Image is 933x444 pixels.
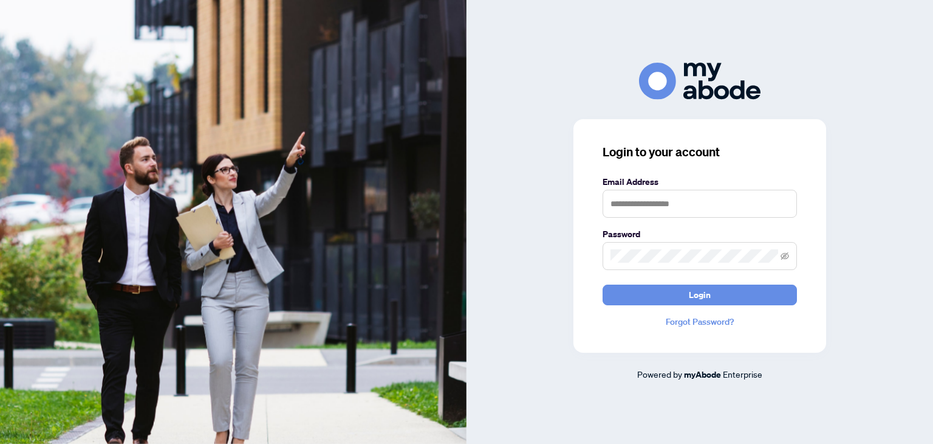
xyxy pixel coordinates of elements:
span: eye-invisible [781,252,789,260]
span: Login [689,285,711,305]
h3: Login to your account [603,144,797,161]
label: Email Address [603,175,797,189]
button: Login [603,285,797,305]
a: myAbode [684,368,721,381]
img: ma-logo [639,63,760,100]
span: Powered by [637,369,682,380]
label: Password [603,227,797,241]
span: Enterprise [723,369,762,380]
a: Forgot Password? [603,315,797,328]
